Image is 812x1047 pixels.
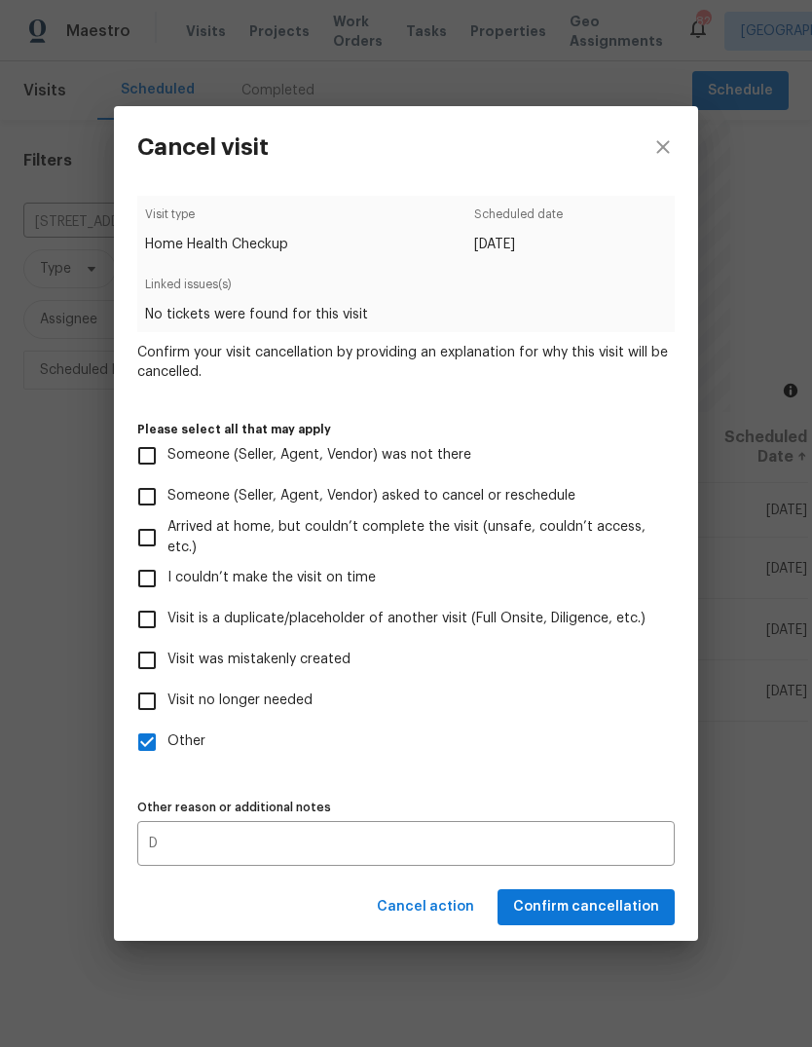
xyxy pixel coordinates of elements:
[167,517,659,558] span: Arrived at home, but couldn’t complete the visit (unsafe, couldn’t access, etc.)
[145,275,666,305] span: Linked issues(s)
[474,235,563,254] span: [DATE]
[137,802,675,813] label: Other reason or additional notes
[145,205,288,235] span: Visit type
[474,205,563,235] span: Scheduled date
[167,486,575,506] span: Someone (Seller, Agent, Vendor) asked to cancel or reschedule
[167,691,313,711] span: Visit no longer needed
[145,305,666,324] span: No tickets were found for this visit
[513,895,659,919] span: Confirm cancellation
[167,445,471,466] span: Someone (Seller, Agent, Vendor) was not there
[137,424,675,435] label: Please select all that may apply
[145,235,288,254] span: Home Health Checkup
[167,609,646,629] span: Visit is a duplicate/placeholder of another visit (Full Onsite, Diligence, etc.)
[167,650,351,670] span: Visit was mistakenly created
[498,889,675,925] button: Confirm cancellation
[628,106,698,188] button: close
[167,568,376,588] span: I couldn’t make the visit on time
[377,895,474,919] span: Cancel action
[369,889,482,925] button: Cancel action
[167,731,205,752] span: Other
[137,343,675,382] span: Confirm your visit cancellation by providing an explanation for why this visit will be cancelled.
[137,133,269,161] h3: Cancel visit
